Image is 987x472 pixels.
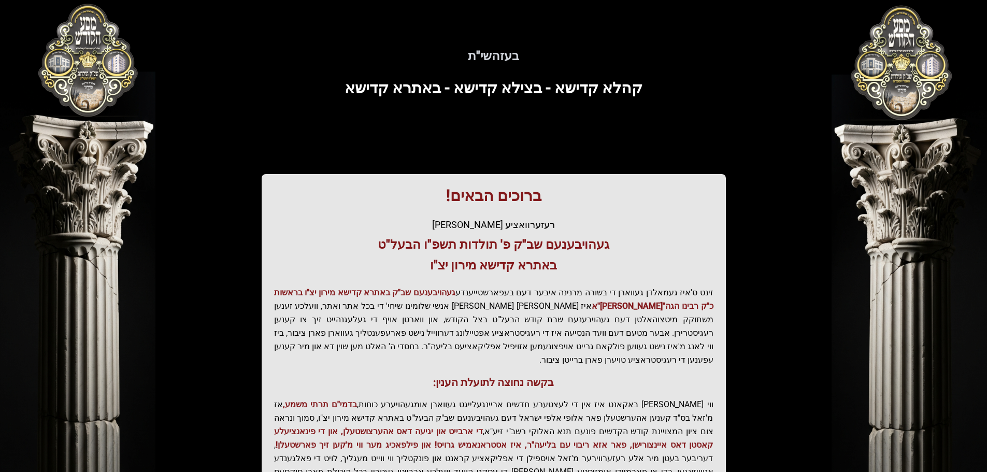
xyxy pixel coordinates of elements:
[283,399,357,409] span: בדמי"ם תרתי משמע,
[274,286,713,367] p: זינט ס'איז געמאלדן געווארן די בשורה מרנינה איבער דעם בעפארשטייענדע איז [PERSON_NAME] [PERSON_NAME...
[274,187,713,205] h1: ברוכים הבאים!
[274,375,713,390] h3: בקשה נחוצה לתועלת הענין:
[274,218,713,232] div: רעזערוואציע [PERSON_NAME]
[274,236,713,253] h3: געהויבענעם שב"ק פ' תולדות תשפ"ו הבעל"ט
[274,426,713,450] span: די ארבייט און יגיעה דאס אהערצושטעלן, און די פינאנציעלע קאסטן דאס איינצורישן, פאר אזא ריבוי עם בלי...
[274,288,713,311] span: געהויבענעם שב"ק באתרא קדישא מירון יצ"ו בראשות כ"ק רבינו הגה"[PERSON_NAME]"א
[274,257,713,274] h3: באתרא קדישא מירון יצ"ו
[179,48,809,64] h5: בעזהשי"ת
[345,79,642,97] span: קהלא קדישא - בצילא קדישא - באתרא קדישא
